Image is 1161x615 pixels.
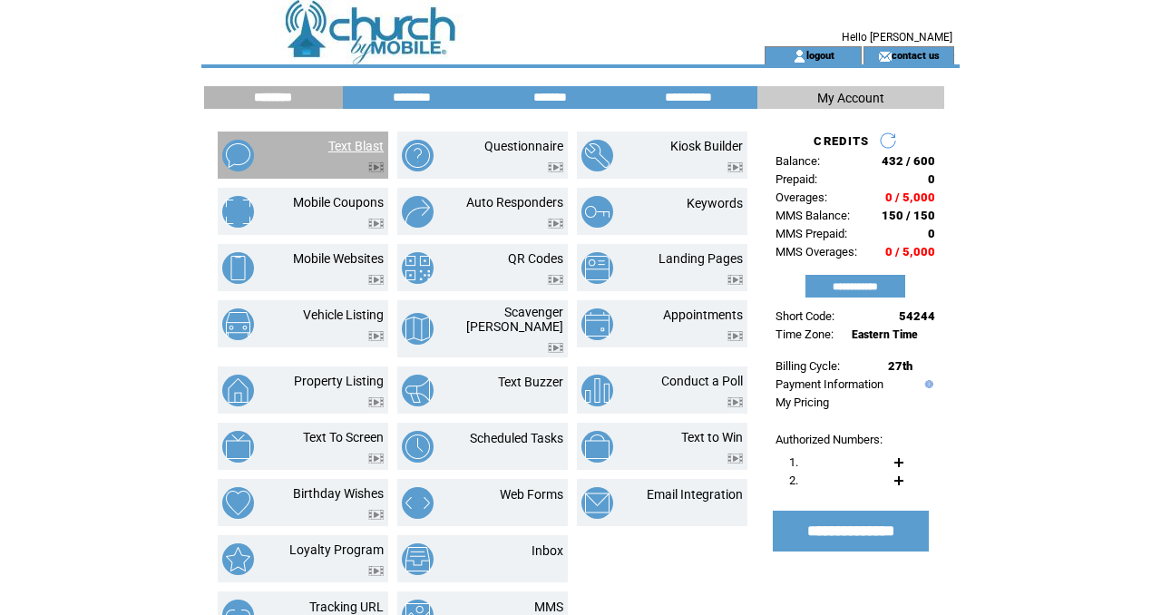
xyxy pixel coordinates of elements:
[581,487,613,519] img: email-integration.png
[402,140,434,171] img: questionnaire.png
[368,162,384,172] img: video.png
[309,600,384,614] a: Tracking URL
[663,307,743,322] a: Appointments
[789,473,798,487] span: 2.
[687,196,743,210] a: Keywords
[222,252,254,284] img: mobile-websites.png
[928,172,935,186] span: 0
[776,227,847,240] span: MMS Prepaid:
[222,308,254,340] img: vehicle-listing.png
[466,305,563,334] a: Scavenger [PERSON_NAME]
[806,49,834,61] a: logout
[293,195,384,210] a: Mobile Coupons
[402,252,434,284] img: qr-codes.png
[776,359,840,373] span: Billing Cycle:
[727,162,743,172] img: video.png
[303,430,384,444] a: Text To Screen
[727,454,743,464] img: video.png
[878,49,892,63] img: contact_us_icon.gif
[776,395,829,409] a: My Pricing
[222,431,254,463] img: text-to-screen.png
[681,430,743,444] a: Text to Win
[368,397,384,407] img: video.png
[508,251,563,266] a: QR Codes
[882,154,935,168] span: 432 / 600
[885,190,935,204] span: 0 / 5,000
[289,542,384,557] a: Loyalty Program
[814,134,869,148] span: CREDITS
[727,275,743,285] img: video.png
[776,433,883,446] span: Authorized Numbers:
[581,431,613,463] img: text-to-win.png
[368,510,384,520] img: video.png
[402,487,434,519] img: web-forms.png
[368,275,384,285] img: video.png
[294,374,384,388] a: Property Listing
[484,139,563,153] a: Questionnaire
[222,140,254,171] img: text-blast.png
[581,140,613,171] img: kiosk-builder.png
[921,380,933,388] img: help.gif
[328,139,384,153] a: Text Blast
[548,219,563,229] img: video.png
[534,600,563,614] a: MMS
[581,252,613,284] img: landing-pages.png
[892,49,940,61] a: contact us
[402,431,434,463] img: scheduled-tasks.png
[852,328,918,341] span: Eastern Time
[368,219,384,229] img: video.png
[776,245,857,259] span: MMS Overages:
[727,397,743,407] img: video.png
[498,375,563,389] a: Text Buzzer
[888,359,912,373] span: 27th
[659,251,743,266] a: Landing Pages
[222,487,254,519] img: birthday-wishes.png
[581,375,613,406] img: conduct-a-poll.png
[303,307,384,322] a: Vehicle Listing
[222,543,254,575] img: loyalty-program.png
[548,162,563,172] img: video.png
[882,209,935,222] span: 150 / 150
[532,543,563,558] a: Inbox
[661,374,743,388] a: Conduct a Poll
[222,196,254,228] img: mobile-coupons.png
[581,196,613,228] img: keywords.png
[548,275,563,285] img: video.png
[402,196,434,228] img: auto-responders.png
[466,195,563,210] a: Auto Responders
[402,375,434,406] img: text-buzzer.png
[368,454,384,464] img: video.png
[500,487,563,502] a: Web Forms
[789,455,798,469] span: 1.
[402,543,434,575] img: inbox.png
[647,487,743,502] a: Email Integration
[581,308,613,340] img: appointments.png
[776,209,850,222] span: MMS Balance:
[842,31,952,44] span: Hello [PERSON_NAME]
[776,377,883,391] a: Payment Information
[222,375,254,406] img: property-listing.png
[368,331,384,341] img: video.png
[776,190,827,204] span: Overages:
[293,486,384,501] a: Birthday Wishes
[885,245,935,259] span: 0 / 5,000
[548,343,563,353] img: video.png
[368,566,384,576] img: video.png
[670,139,743,153] a: Kiosk Builder
[793,49,806,63] img: account_icon.gif
[727,331,743,341] img: video.png
[776,309,834,323] span: Short Code:
[402,313,434,345] img: scavenger-hunt.png
[928,227,935,240] span: 0
[817,91,884,105] span: My Account
[776,327,834,341] span: Time Zone:
[293,251,384,266] a: Mobile Websites
[470,431,563,445] a: Scheduled Tasks
[776,172,817,186] span: Prepaid:
[776,154,820,168] span: Balance:
[899,309,935,323] span: 54244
